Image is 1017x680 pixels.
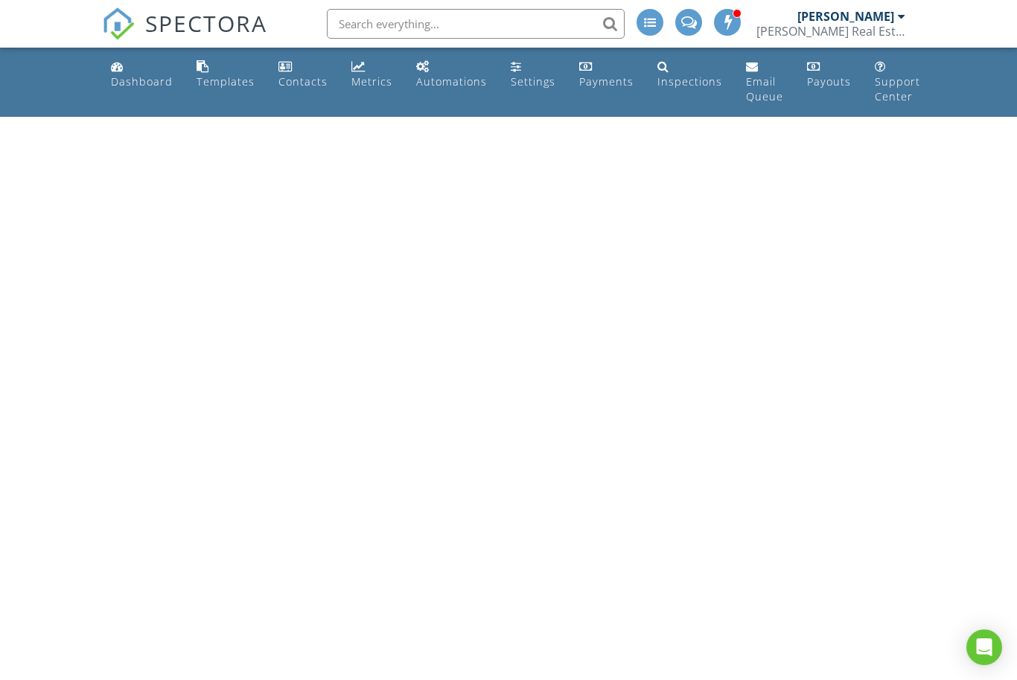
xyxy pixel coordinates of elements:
div: Automations [416,74,487,89]
div: Support Center [875,74,920,103]
div: [PERSON_NAME] [797,9,894,24]
input: Search everything... [327,9,625,39]
a: Automations (Advanced) [410,54,493,96]
div: Payments [579,74,634,89]
a: Settings [505,54,561,96]
div: Metrics [351,74,392,89]
img: The Best Home Inspection Software - Spectora [102,7,135,40]
div: Templates [197,74,255,89]
a: Metrics [345,54,398,96]
div: Cannon Real Estate Inspection [756,24,905,39]
div: Inspections [657,74,722,89]
a: Templates [191,54,261,96]
a: SPECTORA [102,20,267,51]
a: Email Queue [740,54,789,111]
a: Payouts [801,54,857,96]
div: Settings [511,74,555,89]
a: Support Center [869,54,926,111]
div: Payouts [807,74,851,89]
span: SPECTORA [145,7,267,39]
div: Email Queue [746,74,783,103]
div: Contacts [278,74,328,89]
a: Payments [573,54,640,96]
a: Contacts [272,54,334,96]
a: Inspections [651,54,728,96]
div: Dashboard [111,74,173,89]
a: Dashboard [105,54,179,96]
div: Open Intercom Messenger [966,629,1002,665]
